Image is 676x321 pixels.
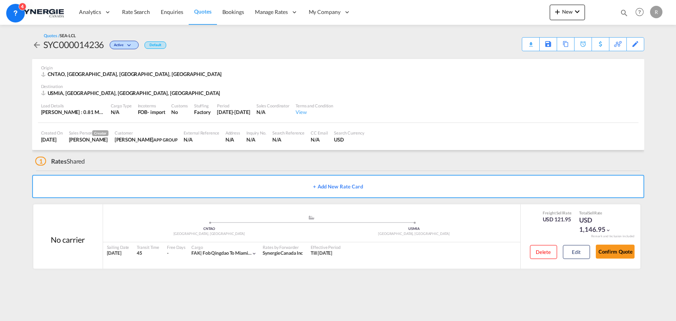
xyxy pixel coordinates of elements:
[153,137,177,142] span: APP GROUP
[92,130,108,136] span: Creator
[620,9,628,17] md-icon: icon-magnify
[44,33,76,38] div: Quotes /SEA-LCL
[311,250,332,257] div: Till 31 Aug 2025
[550,5,585,20] button: icon-plus 400-fgNewicon-chevron-down
[246,130,266,136] div: Inquiry No.
[107,226,312,231] div: CNTAO
[217,109,250,116] div: 31 Aug 2025
[222,9,244,15] span: Bookings
[307,216,316,219] md-icon: assets/icons/custom/ship-fill.svg
[194,109,211,116] div: Factory Stuffing
[225,130,240,136] div: Address
[104,38,141,51] div: Change Status Here
[553,9,582,15] span: New
[311,226,516,231] div: USMIA
[48,71,222,77] span: CNTAO, [GEOGRAPHIC_DATA], [GEOGRAPHIC_DATA], [GEOGRAPHIC_DATA]
[585,234,640,238] div: Remark and Inclusion included
[41,136,63,143] div: 21 Aug 2025
[191,250,203,256] span: FAK
[526,38,535,45] div: Quote PDF is not available at this time
[69,136,108,143] div: Rosa Ho
[41,65,635,71] div: Origin
[334,130,365,136] div: Search Currency
[122,9,150,15] span: Rate Search
[596,245,635,259] button: Confirm Quote
[69,130,108,136] div: Sales Person
[51,157,67,165] span: Rates
[256,109,289,116] div: N/A
[111,103,132,109] div: Cargo Type
[633,5,646,19] span: Help
[138,103,165,109] div: Incoterms
[167,244,186,250] div: Free Days
[138,109,148,116] div: FOB
[115,130,178,136] div: Customer
[137,250,159,257] div: 45
[573,7,582,16] md-icon: icon-chevron-down
[309,8,341,16] span: My Company
[184,136,219,143] div: N/A
[543,210,572,216] div: Freight Rate
[126,43,135,48] md-icon: icon-chevron-down
[311,130,328,136] div: CC Email
[251,251,257,256] md-icon: icon-chevron-down
[526,39,535,45] md-icon: icon-download
[296,109,333,116] div: View
[255,8,288,16] span: Manage Rates
[12,3,64,21] img: 1f56c880d42311ef80fc7dca854c8e59.png
[272,130,304,136] div: Search Reference
[256,103,289,109] div: Sales Coordinator
[6,280,33,309] iframe: Chat
[263,250,303,256] span: Synergie Canada Inc
[311,136,328,143] div: N/A
[311,231,516,236] div: [GEOGRAPHIC_DATA], [GEOGRAPHIC_DATA]
[191,250,251,257] div: fob qingdao to miami - fw25us-472-mk 5330007339 5330008591
[107,231,312,236] div: [GEOGRAPHIC_DATA], [GEOGRAPHIC_DATA]
[111,109,132,116] div: N/A
[556,211,563,215] span: Sell
[650,6,662,18] div: R
[35,157,46,166] span: 1
[563,245,590,259] button: Edit
[540,38,557,51] div: Save As Template
[147,109,165,116] div: - import
[110,41,139,49] div: Change Status Here
[51,234,84,245] div: No carrier
[633,5,650,19] div: Help
[334,136,365,143] div: USD
[115,136,178,143] div: Ivy Jiang
[41,109,105,116] div: [PERSON_NAME] : 0.81 MT | Volumetric Wt : 8.13 CBM | Chargeable Wt : 8.13 W/M
[161,9,183,15] span: Enquiries
[41,90,222,97] div: USMIA, Miami, FL, Americas
[41,130,63,136] div: Created On
[32,40,41,50] md-icon: icon-arrow-left
[543,216,572,223] div: USD 121.95
[246,136,266,143] div: N/A
[171,103,187,109] div: Customs
[60,33,76,38] span: SEA-LCL
[296,103,333,109] div: Terms and Condition
[553,7,562,16] md-icon: icon-plus 400-fg
[200,250,202,256] span: |
[579,210,618,216] div: Total Rate
[184,130,219,136] div: External Reference
[32,175,644,198] button: + Add New Rate Card
[41,83,635,89] div: Destination
[579,216,618,234] div: USD 1,146.95
[217,103,250,109] div: Period
[41,103,105,109] div: Load Details
[167,250,169,257] div: -
[35,157,85,166] div: Shared
[263,244,303,250] div: Rates by Forwarder
[79,8,101,16] span: Analytics
[605,228,611,233] md-icon: icon-chevron-down
[43,38,104,51] div: SYC000014236
[263,250,303,257] div: Synergie Canada Inc
[272,136,304,143] div: N/A
[114,43,125,50] span: Active
[311,250,332,256] span: Till [DATE]
[194,8,211,15] span: Quotes
[144,41,166,49] div: Default
[620,9,628,20] div: icon-magnify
